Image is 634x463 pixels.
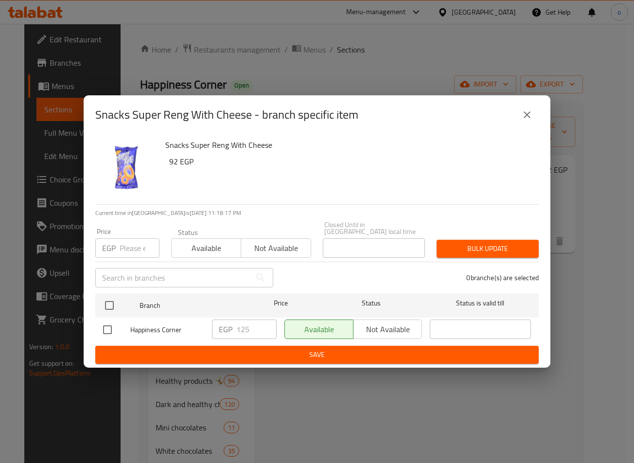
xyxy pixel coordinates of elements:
[130,324,204,336] span: Happiness Corner
[241,238,311,258] button: Not available
[171,238,241,258] button: Available
[248,297,313,309] span: Price
[95,346,539,364] button: Save
[102,242,116,254] p: EGP
[245,241,307,255] span: Not available
[515,103,539,126] button: close
[95,268,251,287] input: Search in branches
[466,273,539,283] p: 0 branche(s) are selected
[430,297,531,309] span: Status is valid till
[140,300,241,312] span: Branch
[95,209,539,217] p: Current time in [GEOGRAPHIC_DATA] is [DATE] 11:18:17 PM
[437,240,539,258] button: Bulk update
[321,297,422,309] span: Status
[95,107,358,123] h2: Snacks Super Reng With Cheese - branch specific item
[120,238,159,258] input: Please enter price
[103,349,531,361] span: Save
[236,320,277,339] input: Please enter price
[219,323,232,335] p: EGP
[165,138,531,152] h6: Snacks Super Reng With Cheese
[95,138,158,200] img: Snacks Super Reng With Cheese
[176,241,237,255] span: Available
[169,155,531,168] h6: 92 EGP
[444,243,531,255] span: Bulk update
